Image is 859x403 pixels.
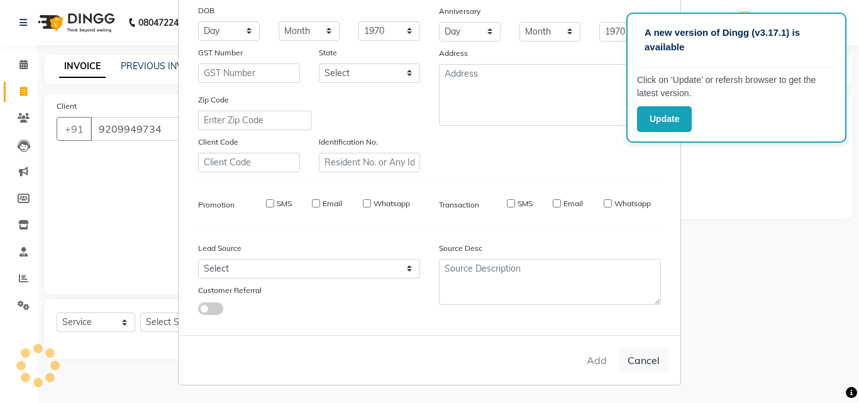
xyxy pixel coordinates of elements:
[198,285,262,296] label: Customer Referral
[518,198,533,209] label: SMS
[439,48,468,59] label: Address
[619,348,668,372] button: Cancel
[614,198,651,209] label: Whatsapp
[439,243,482,254] label: Source Desc
[319,136,378,148] label: Identification No.
[645,26,828,54] p: A new version of Dingg (v3.17.1) is available
[198,5,214,16] label: DOB
[198,136,238,148] label: Client Code
[637,74,836,100] p: Click on ‘Update’ or refersh browser to get the latest version.
[374,198,410,209] label: Whatsapp
[198,94,229,106] label: Zip Code
[198,153,300,172] input: Client Code
[277,198,292,209] label: SMS
[319,153,421,172] input: Resident No. or Any Id
[563,198,583,209] label: Email
[198,47,243,58] label: GST Number
[319,47,337,58] label: State
[637,106,692,132] button: Update
[323,198,342,209] label: Email
[439,199,479,211] label: Transaction
[198,63,300,83] input: GST Number
[198,111,311,130] input: Enter Zip Code
[198,243,241,254] label: Lead Source
[198,199,235,211] label: Promotion
[439,6,480,17] label: Anniversary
